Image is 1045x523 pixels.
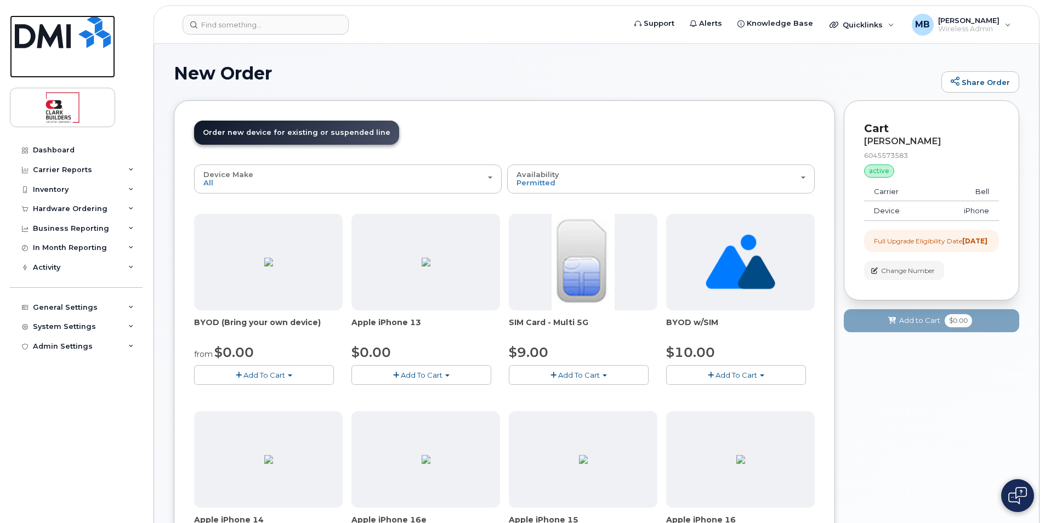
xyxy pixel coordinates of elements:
[558,371,600,379] span: Add To Cart
[516,170,559,179] span: Availability
[351,344,391,360] span: $0.00
[174,64,936,83] h1: New Order
[666,344,715,360] span: $10.00
[864,261,944,280] button: Change Number
[945,314,972,327] span: $0.00
[864,164,894,178] div: active
[214,344,254,360] span: $0.00
[194,317,343,339] div: BYOD (Bring your own device)
[864,201,932,221] td: Device
[666,365,806,384] button: Add To Cart
[552,214,614,310] img: 00D627D4-43E9-49B7-A367-2C99342E128C.jpg
[507,164,815,193] button: Availability Permitted
[422,258,430,266] img: 181A3660-5414-476E-B3B7-AA1D74F1F6E2.png
[194,349,213,359] small: from
[509,365,649,384] button: Add To Cart
[509,317,657,339] div: SIM Card - Multi 5G
[874,236,987,246] div: Full Upgrade Eligibility Date
[844,309,1019,332] button: Add to Cart $0.00
[932,182,999,202] td: Bell
[864,137,999,146] div: [PERSON_NAME]
[864,182,932,202] td: Carrier
[715,371,757,379] span: Add To Cart
[509,344,548,360] span: $9.00
[422,455,430,464] img: BB80DA02-9C0E-4782-AB1B-B1D93CAC2204.png
[264,455,273,464] img: 6598ED92-4C32-42D3-A63C-95DFAC6CCF4E.png
[881,266,935,276] span: Change Number
[243,371,285,379] span: Add To Cart
[194,365,334,384] button: Add To Cart
[351,365,491,384] button: Add To Cart
[706,214,775,310] img: no_image_found-2caef05468ed5679b831cfe6fc140e25e0c280774317ffc20a367ab7fd17291e.png
[666,317,815,339] div: BYOD w/SIM
[264,258,273,266] img: C3F069DC-2144-4AFF-AB74-F0914564C2FE.jpg
[203,170,253,179] span: Device Make
[736,455,745,464] img: 1AD8B381-DE28-42E7-8D9B-FF8D21CC6502.png
[203,128,390,137] span: Order new device for existing or suspended line
[932,201,999,221] td: iPhone
[1008,487,1027,504] img: Open chat
[516,178,555,187] span: Permitted
[941,71,1019,93] a: Share Order
[864,151,999,160] div: 6045573583
[962,237,987,245] strong: [DATE]
[194,164,502,193] button: Device Make All
[579,455,588,464] img: 96FE4D95-2934-46F2-B57A-6FE1B9896579.png
[351,317,500,339] div: Apple iPhone 13
[203,178,213,187] span: All
[864,121,999,137] p: Cart
[899,315,940,326] span: Add to Cart
[401,371,442,379] span: Add To Cart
